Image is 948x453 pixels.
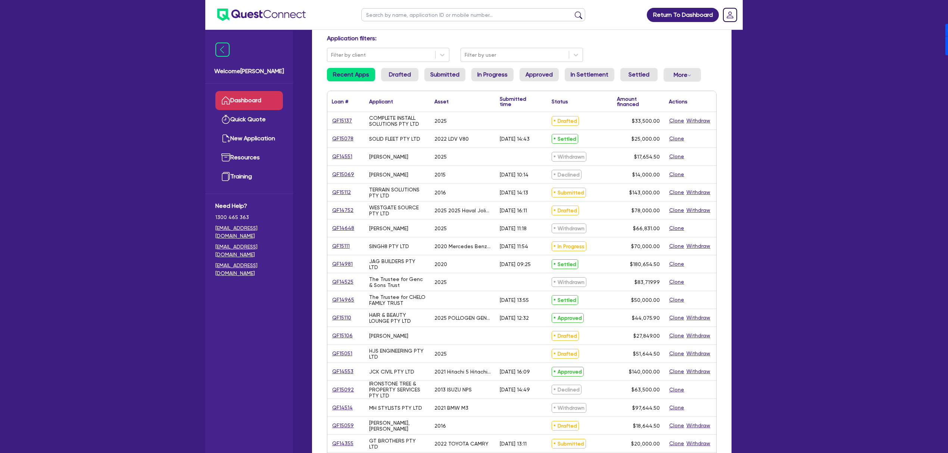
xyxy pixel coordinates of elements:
[332,278,354,286] a: QF14525
[221,134,230,143] img: new-application
[369,405,422,411] div: MH STYLISTS PTY LTD
[552,385,581,394] span: Declined
[669,421,685,430] button: Clone
[369,438,425,450] div: GT BROTHERS PTY LTD
[369,172,408,178] div: [PERSON_NAME]
[669,260,685,268] button: Clone
[424,68,465,81] a: Submitted
[332,439,354,448] a: QF14355
[669,439,685,448] button: Clone
[632,136,660,142] span: $25,000.00
[647,8,719,22] a: Return To Dashboard
[669,242,685,250] button: Clone
[434,243,491,249] div: 2020 Mercedes Benz Actros 2658 Prime Mover
[669,224,685,232] button: Clone
[686,206,711,215] button: Withdraw
[552,439,586,449] span: Submitted
[361,8,585,21] input: Search by name, application ID or mobile number...
[552,403,586,413] span: Withdrawn
[686,421,711,430] button: Withdraw
[669,278,685,286] button: Clone
[664,68,701,82] button: Dropdown toggle
[669,349,685,358] button: Clone
[500,172,528,178] div: [DATE] 10:14
[686,331,711,340] button: Withdraw
[332,421,354,430] a: QF15059
[686,439,711,448] button: Withdraw
[332,188,351,197] a: QF15112
[632,405,660,411] span: $97,644.50
[215,262,283,277] a: [EMAIL_ADDRESS][DOMAIN_NAME]
[434,225,447,231] div: 2025
[221,172,230,181] img: training
[332,206,354,215] a: QF14752
[632,207,660,213] span: $78,000.00
[215,129,283,148] a: New Application
[552,170,581,179] span: Declined
[500,387,530,393] div: [DATE] 14:49
[669,296,685,304] button: Clone
[500,315,529,321] div: [DATE] 12:32
[434,423,446,429] div: 2016
[632,387,660,393] span: $63,500.00
[215,167,283,186] a: Training
[332,367,354,376] a: QF14553
[327,35,717,42] h4: Application filters:
[634,279,660,285] span: $83,719.99
[565,68,614,81] a: In Settlement
[381,68,418,81] a: Drafted
[215,43,230,57] img: icon-menu-close
[552,421,579,431] span: Drafted
[332,242,350,250] a: QF15111
[669,206,685,215] button: Clone
[332,116,352,125] a: QF15137
[215,91,283,110] a: Dashboard
[369,136,420,142] div: SOLID FLEET PTY LTD
[552,134,578,144] span: Settled
[634,154,660,160] span: $17,654.50
[369,348,425,360] div: HJS ENGINEERING PTY LTD
[669,313,685,322] button: Clone
[669,170,685,179] button: Clone
[669,385,685,394] button: Clone
[369,369,414,375] div: JCK CIVIL PTY LTD
[669,188,685,197] button: Clone
[552,331,579,341] span: Drafted
[669,152,685,161] button: Clone
[633,225,660,231] span: $66,831.00
[434,172,446,178] div: 2015
[332,313,352,322] a: QF15110
[217,9,306,21] img: quest-connect-logo-blue
[552,188,586,197] span: Submitted
[720,5,740,25] a: Dropdown toggle
[500,207,527,213] div: [DATE] 16:11
[500,136,530,142] div: [DATE] 14:43
[552,277,586,287] span: Withdrawn
[369,115,425,127] div: COMPLETE INSTALL SOLUTIONS PTY LTD
[369,420,425,432] div: [PERSON_NAME], [PERSON_NAME]
[552,206,579,215] span: Drafted
[434,441,489,447] div: 2022 TOYOTA CAMRY
[632,315,660,321] span: $44,075.90
[369,276,425,288] div: The Trustee for Genc & Sons Trust
[686,367,711,376] button: Withdraw
[332,170,355,179] a: QF15069
[552,116,579,126] span: Drafted
[686,313,711,322] button: Withdraw
[669,99,687,104] div: Actions
[520,68,559,81] a: Approved
[669,367,685,376] button: Clone
[332,403,353,412] a: QF14514
[669,403,685,412] button: Clone
[686,242,711,250] button: Withdraw
[552,224,586,233] span: Withdrawn
[631,297,660,303] span: $50,000.00
[434,190,446,196] div: 2016
[332,296,355,304] a: QF14965
[332,152,353,161] a: QF14551
[369,225,408,231] div: [PERSON_NAME]
[552,295,578,305] span: Settled
[434,369,491,375] div: 2021 Hitachi 5 Hitachi Excavator
[434,351,447,357] div: 2025
[552,367,584,377] span: Approved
